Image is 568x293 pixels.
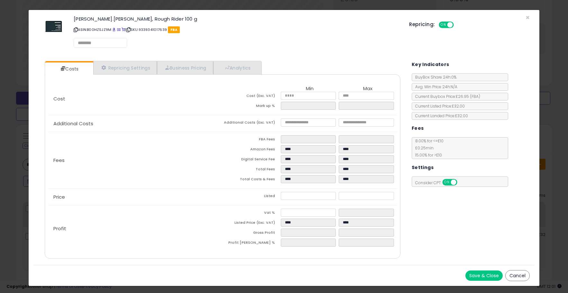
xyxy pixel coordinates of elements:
a: All offer listings [117,27,121,32]
td: FBA Fees [223,135,281,145]
span: ( FBA ) [470,94,480,99]
p: Profit [48,226,223,231]
span: £26.95 [456,94,480,99]
h5: Key Indicators [412,61,449,69]
a: Repricing Settings [93,61,157,74]
td: Cost (Exc. VAT) [223,92,281,102]
td: Listed [223,192,281,202]
button: Save & Close [465,270,503,281]
td: Mark up % [223,102,281,112]
a: Costs [45,62,93,75]
span: OFF [456,180,466,185]
a: Your listing only [122,27,125,32]
td: Total Fees [223,165,281,175]
a: Analytics [213,61,261,74]
span: Current Listed Price: £32.00 [412,103,465,109]
span: £0.25 min [412,145,434,151]
span: Current Buybox Price: [412,94,480,99]
button: Cancel [505,270,530,281]
span: ON [443,180,451,185]
h5: Fees [412,124,424,132]
td: Additional Costs (Exc. VAT) [223,118,281,128]
h5: Settings [412,164,434,172]
span: OFF [453,22,463,28]
h5: Repricing: [409,22,435,27]
a: Business Pricing [157,61,213,74]
h3: [PERSON_NAME].[PERSON_NAME], Rough Rider 100 g [74,16,399,21]
img: 31A+SCPpxWL._SL60_.jpg [44,16,63,36]
td: Total Costs & Fees [223,175,281,185]
a: BuyBox page [112,27,116,32]
span: × [526,13,530,22]
td: Gross Profit [223,229,281,239]
span: 8.00 % for <= £10 [412,138,444,158]
span: Consider CPT: [412,180,466,185]
td: Vat % [223,209,281,219]
span: BuyBox Share 24h: 0% [412,74,456,80]
th: Min [281,86,339,92]
span: FBA [168,26,180,33]
span: Avg. Win Price 24h: N/A [412,84,457,90]
td: Listed Price (Exc. VAT) [223,219,281,229]
span: ON [440,22,448,28]
p: Additional Costs [48,121,223,126]
span: 15.00 % for > £10 [412,152,442,158]
td: Profit [PERSON_NAME] % [223,239,281,249]
p: Price [48,194,223,200]
p: ASIN: B00HZSJZ9M | SKU: 9339341017639 [74,24,399,35]
p: Fees [48,158,223,163]
p: Cost [48,96,223,101]
th: Max [339,86,397,92]
td: Digital Service Fee [223,155,281,165]
td: Amazon Fees [223,145,281,155]
span: Current Landed Price: £32.00 [412,113,468,118]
